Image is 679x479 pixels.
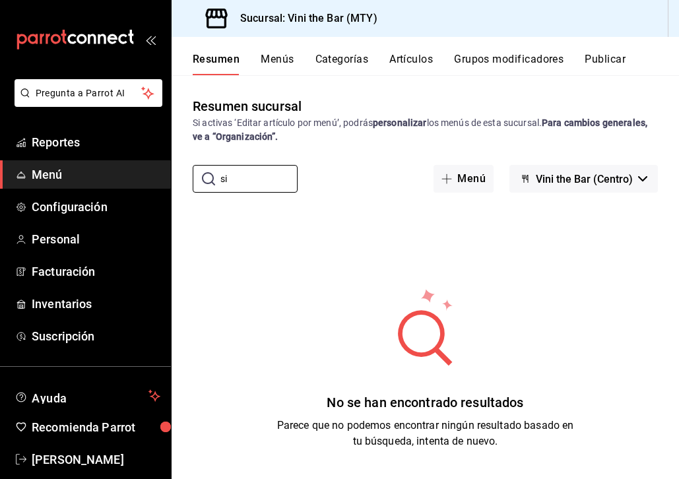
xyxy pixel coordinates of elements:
h3: Sucursal: Vini the Bar (MTY) [230,11,377,26]
div: No se han encontrado resultados [277,393,574,412]
div: Resumen sucursal [193,96,302,116]
span: Pregunta a Parrot AI [36,86,142,100]
button: Grupos modificadores [454,53,564,75]
button: Artículos [389,53,433,75]
span: Inventarios [32,295,160,313]
button: Vini the Bar (Centro) [509,165,658,193]
button: Menú [434,165,494,193]
button: Publicar [585,53,626,75]
button: Categorías [315,53,369,75]
span: Configuración [32,198,160,216]
button: Resumen [193,53,240,75]
span: [PERSON_NAME] [32,451,160,468]
span: Parece que no podemos encontrar ningún resultado basado en tu búsqueda, intenta de nuevo. [277,419,574,447]
strong: personalizar [373,117,427,128]
span: Reportes [32,133,160,151]
div: navigation tabs [193,53,679,75]
span: Vini the Bar (Centro) [536,173,633,185]
div: Si activas ‘Editar artículo por menú’, podrás los menús de esta sucursal. [193,116,658,144]
span: Ayuda [32,388,143,404]
button: Pregunta a Parrot AI [15,79,162,107]
span: Personal [32,230,160,248]
span: Menú [32,166,160,183]
input: Buscar menú [220,166,298,192]
button: open_drawer_menu [145,34,156,45]
span: Suscripción [32,327,160,345]
span: Recomienda Parrot [32,418,160,436]
a: Pregunta a Parrot AI [9,96,162,110]
span: Facturación [32,263,160,280]
button: Menús [261,53,294,75]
